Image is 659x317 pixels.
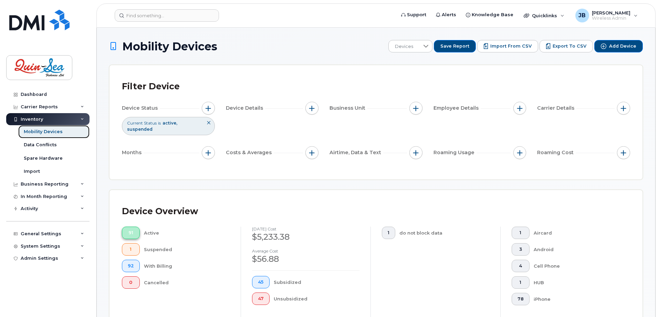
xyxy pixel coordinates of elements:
span: Costs & Averages [226,149,274,156]
button: 92 [122,260,140,272]
div: HUB [534,276,619,289]
div: Cancelled [144,276,230,289]
div: $5,233.38 [252,231,359,243]
h4: Average cost [252,249,359,253]
button: Export to CSV [540,40,593,52]
div: Suspended [144,243,230,256]
span: 1 [517,280,524,285]
div: Android [534,243,619,256]
span: Roaming Usage [433,149,477,156]
button: 91 [122,227,140,239]
span: 1 [388,230,389,236]
span: suspended [127,127,153,132]
div: Subsidized [274,276,360,288]
button: 1 [122,243,140,256]
span: 45 [258,279,264,285]
div: iPhone [534,293,619,305]
div: Cell Phone [534,260,619,272]
div: $56.88 [252,253,359,265]
button: 3 [512,243,530,256]
button: 0 [122,276,140,289]
h4: [DATE] cost [252,227,359,231]
button: 45 [252,276,270,288]
button: 4 [512,260,530,272]
button: 1 [382,227,395,239]
div: Aircard [534,227,619,239]
span: 47 [258,296,264,301]
span: 4 [517,263,524,269]
div: Filter Device [122,78,180,96]
span: 78 [517,296,524,302]
span: Carrier Details [537,105,576,112]
button: Add Device [594,40,643,52]
span: Export to CSV [553,43,586,49]
div: do not block data [399,227,490,239]
span: Roaming Cost [537,149,576,156]
span: 1 [517,230,524,236]
span: 92 [128,263,134,269]
div: Active [144,227,230,239]
span: is [158,120,161,126]
span: 0 [128,280,134,285]
div: Unsubsidized [274,293,360,305]
span: Months [122,149,144,156]
span: Add Device [609,43,636,49]
div: With Billing [144,260,230,272]
button: 47 [252,293,270,305]
span: Employee Details [433,105,481,112]
button: 1 [512,227,530,239]
span: 1 [128,247,134,252]
span: 3 [517,247,524,252]
span: Import from CSV [490,43,532,49]
span: 91 [128,230,134,236]
div: Device Overview [122,202,198,220]
button: Import from CSV [477,40,538,52]
span: Mobility Devices [122,40,217,52]
span: Business Unit [329,105,367,112]
button: 78 [512,293,530,305]
button: 1 [512,276,530,289]
span: Device Details [226,105,265,112]
span: Save Report [440,43,469,49]
span: Devices [389,40,419,53]
span: Device Status [122,105,160,112]
span: active [163,120,177,126]
span: Current Status [127,120,157,126]
button: Save Report [434,40,476,52]
span: Airtime, Data & Text [329,149,383,156]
